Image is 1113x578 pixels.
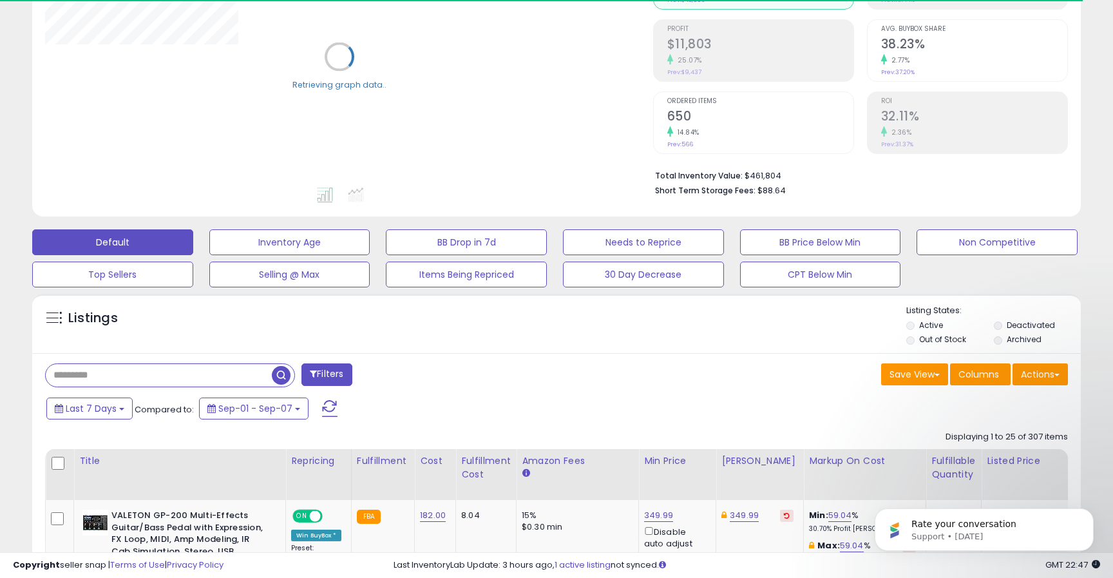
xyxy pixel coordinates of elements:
button: BB Price Below Min [740,229,901,255]
a: 182.00 [420,509,446,522]
small: 2.36% [887,128,912,137]
span: $88.64 [757,184,786,197]
small: 14.84% [673,128,699,137]
span: ON [294,511,310,522]
label: Active [919,320,943,331]
label: Archived [1007,334,1042,345]
h2: $11,803 [667,37,853,54]
b: Min: [809,509,828,521]
h2: 650 [667,109,853,126]
p: 30.70% Profit [PERSON_NAME] [809,525,916,534]
span: OFF [321,511,341,522]
div: Disable auto adjust min [644,525,706,562]
div: Cost [420,454,450,468]
div: seller snap | | [13,559,224,572]
span: ROI [881,98,1067,105]
h2: 38.23% [881,37,1067,54]
button: Top Sellers [32,262,193,287]
a: 59.04 [840,539,864,552]
div: Amazon Fees [522,454,633,468]
button: 30 Day Decrease [563,262,724,287]
div: Markup on Cost [809,454,920,468]
button: Inventory Age [209,229,370,255]
a: 59.04 [828,509,852,522]
small: 2.77% [887,55,910,65]
div: Displaying 1 to 25 of 307 items [946,431,1068,443]
div: Fulfillment Cost [461,454,511,481]
small: Prev: 31.37% [881,140,913,148]
small: Prev: $9,437 [667,68,701,76]
button: Actions [1013,363,1068,385]
div: Fulfillable Quantity [931,454,976,481]
span: Sep-01 - Sep-07 [218,402,292,415]
span: Last 7 Days [66,402,117,415]
div: % [809,510,916,534]
strong: Copyright [13,559,60,571]
span: Avg. Buybox Share [881,26,1067,33]
div: Win BuyBox * [291,530,341,541]
span: Profit [667,26,853,33]
div: Repricing [291,454,346,468]
a: 1 active listing [555,559,611,571]
a: Privacy Policy [167,559,224,571]
div: Listed Price [987,454,1098,468]
div: 15% [522,510,629,521]
button: BB Drop in 7d [386,229,547,255]
b: Total Inventory Value: [655,170,743,181]
span: Compared to: [135,403,194,416]
div: Retrieving graph data.. [292,79,386,90]
button: Default [32,229,193,255]
p: Listing States: [906,305,1080,317]
small: FBA [357,510,381,524]
div: [PERSON_NAME] [721,454,798,468]
button: CPT Below Min [740,262,901,287]
div: $0.30 min [522,521,629,533]
span: Ordered Items [667,98,853,105]
label: Out of Stock [919,334,966,345]
small: Amazon Fees. [522,468,529,479]
h2: 32.11% [881,109,1067,126]
div: Fulfillment [357,454,409,468]
li: $461,804 [655,167,1058,182]
a: 349.99 [644,509,673,522]
div: Last InventoryLab Update: 3 hours ago, not synced. [394,559,1100,572]
b: Max: [817,539,840,552]
a: Terms of Use [110,559,165,571]
small: Prev: 566 [667,140,693,148]
button: Filters [301,363,352,386]
button: Items Being Repriced [386,262,547,287]
button: Selling @ Max [209,262,370,287]
button: Save View [881,363,948,385]
a: 349.99 [730,509,759,522]
b: VALETON GP-200 Multi-Effects Guitar/Bass Pedal with Expression, FX Loop, MIDI, Amp Modeling, IR C... [111,510,268,573]
button: Last 7 Days [46,398,133,419]
button: Sep-01 - Sep-07 [199,398,309,419]
div: 8.04 [461,510,506,521]
small: 25.07% [673,55,702,65]
th: The percentage added to the cost of goods (COGS) that forms the calculator for Min & Max prices. [804,449,926,500]
b: Short Term Storage Fees: [655,185,756,196]
div: Min Price [644,454,710,468]
button: Non Competitive [917,229,1078,255]
span: Columns [958,368,999,381]
label: Deactivated [1007,320,1055,331]
small: Prev: 37.20% [881,68,915,76]
button: Columns [950,363,1011,385]
button: Needs to Reprice [563,229,724,255]
iframe: Intercom notifications message [855,481,1113,572]
h5: Listings [68,309,118,327]
div: Title [79,454,280,468]
img: 51xhhWxUxsL._SL40_.jpg [82,510,108,535]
